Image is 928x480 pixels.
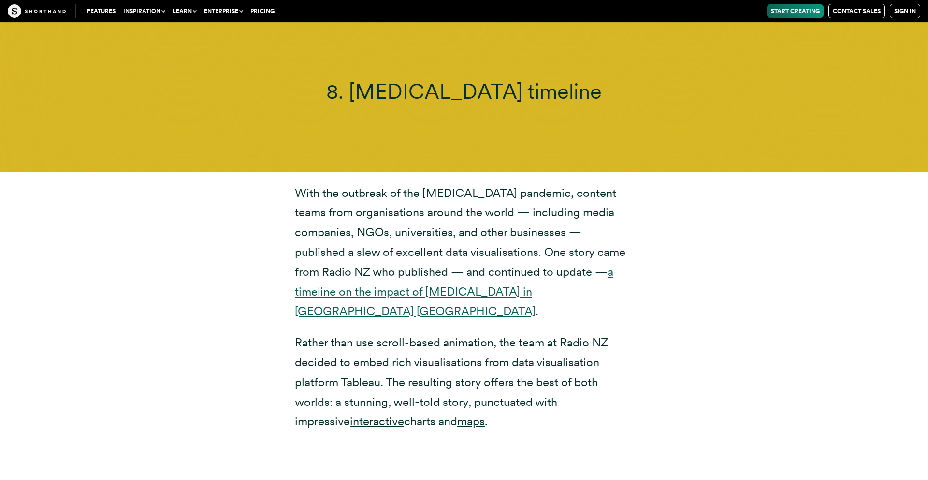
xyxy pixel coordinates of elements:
[457,414,485,428] a: maps
[119,4,169,18] button: Inspiration
[200,4,246,18] button: Enterprise
[295,183,633,322] p: With the outbreak of the [MEDICAL_DATA] pandemic, content teams from organisations around the wor...
[246,4,278,18] a: Pricing
[295,333,633,432] p: Rather than use scroll-based animation, the team at Radio NZ decided to embed rich visualisations...
[326,78,602,104] span: 8. [MEDICAL_DATA] timeline
[169,4,200,18] button: Learn
[890,4,920,18] a: Sign in
[828,4,885,18] a: Contact Sales
[295,265,613,318] a: a timeline on the impact of [MEDICAL_DATA] in [GEOGRAPHIC_DATA] [GEOGRAPHIC_DATA]
[8,4,66,18] img: The Craft
[83,4,119,18] a: Features
[350,414,404,428] a: interactive
[767,4,824,18] a: Start Creating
